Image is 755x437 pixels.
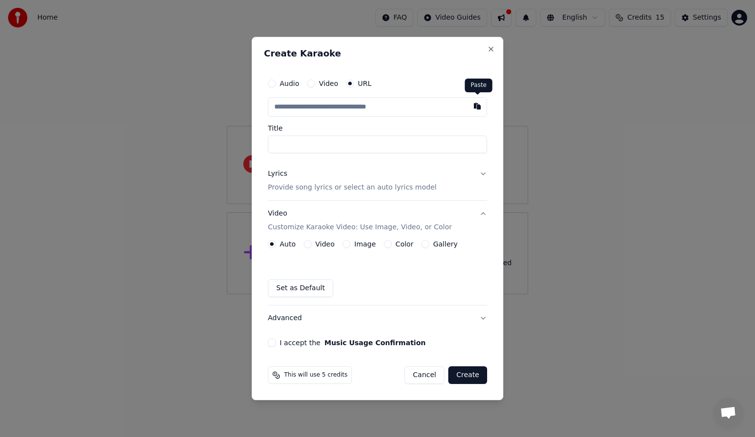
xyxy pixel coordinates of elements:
button: Create [448,366,487,384]
button: Set as Default [268,279,333,297]
label: Video [316,241,335,247]
label: Audio [280,80,299,87]
label: Gallery [433,241,458,247]
div: Paste [465,79,493,92]
label: Auto [280,241,296,247]
h2: Create Karaoke [264,49,491,58]
label: Video [319,80,338,87]
button: Cancel [405,366,444,384]
div: Lyrics [268,169,287,179]
label: URL [358,80,372,87]
label: Image [354,241,376,247]
p: Customize Karaoke Video: Use Image, Video, or Color [268,222,452,232]
button: Advanced [268,305,487,331]
span: This will use 5 credits [284,371,348,379]
div: VideoCustomize Karaoke Video: Use Image, Video, or Color [268,240,487,305]
label: Title [268,125,487,132]
div: Video [268,209,452,232]
button: I accept the [324,339,426,346]
button: LyricsProvide song lyrics or select an auto lyrics model [268,161,487,200]
p: Provide song lyrics or select an auto lyrics model [268,183,436,192]
button: VideoCustomize Karaoke Video: Use Image, Video, or Color [268,201,487,240]
label: Color [396,241,414,247]
label: I accept the [280,339,426,346]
